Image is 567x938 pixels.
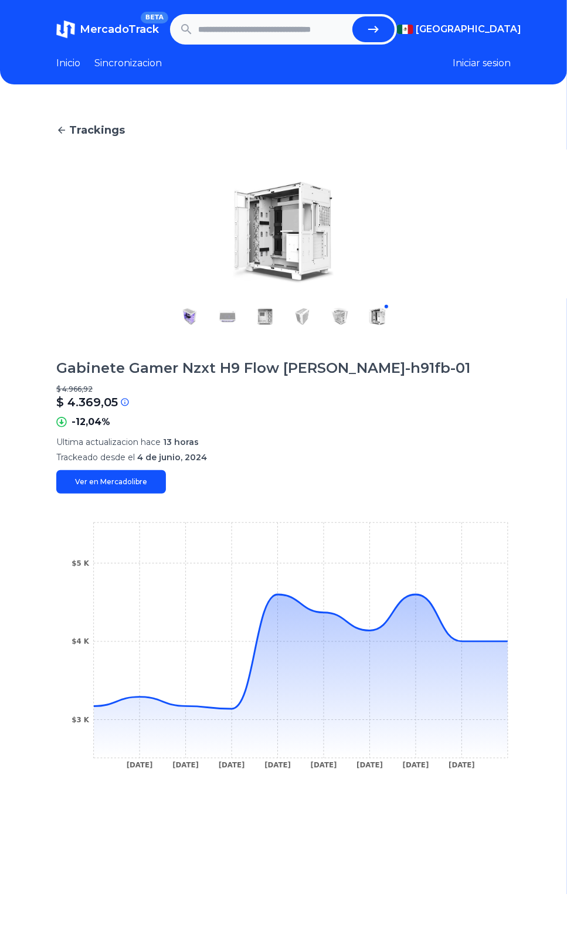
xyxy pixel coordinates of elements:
[331,307,349,326] img: Gabinete Gamer Nzxt H9 Flow Blanco Cm-h91fb-01
[127,761,153,769] tspan: [DATE]
[56,56,80,70] a: Inicio
[72,716,89,724] tspan: $3 K
[94,56,162,70] a: Sincronizacion
[141,12,168,23] span: BETA
[56,385,511,394] p: $ 4.966,92
[416,22,521,36] span: [GEOGRAPHIC_DATA]
[218,307,237,326] img: Gabinete Gamer Nzxt H9 Flow Blanco Cm-h91fb-01
[56,452,135,463] span: Trackeado desde el
[56,394,118,410] p: $ 4.369,05
[72,415,110,429] p: -12,04%
[256,307,274,326] img: Gabinete Gamer Nzxt H9 Flow Blanco Cm-h91fb-01
[56,20,159,39] a: MercadoTrackBETA
[311,761,337,769] tspan: [DATE]
[181,307,199,326] img: Gabinete Gamer Nzxt H9 Flow Blanco Cm-h91fb-01
[397,25,413,34] img: Mexico
[72,637,89,645] tspan: $4 K
[449,761,475,769] tspan: [DATE]
[403,761,429,769] tspan: [DATE]
[80,23,159,36] span: MercadoTrack
[453,56,511,70] button: Iniciar sesion
[171,176,396,288] img: Gabinete Gamer Nzxt H9 Flow Blanco Cm-h91fb-01
[172,761,199,769] tspan: [DATE]
[368,307,387,326] img: Gabinete Gamer Nzxt H9 Flow Blanco Cm-h91fb-01
[163,437,199,447] span: 13 horas
[56,122,511,138] a: Trackings
[293,307,312,326] img: Gabinete Gamer Nzxt H9 Flow Blanco Cm-h91fb-01
[56,20,75,39] img: MercadoTrack
[56,470,166,494] a: Ver en Mercadolibre
[56,359,470,378] h1: Gabinete Gamer Nzxt H9 Flow [PERSON_NAME]-h91fb-01
[397,22,511,36] button: [GEOGRAPHIC_DATA]
[69,122,125,138] span: Trackings
[72,559,89,567] tspan: $5 K
[264,761,291,769] tspan: [DATE]
[137,452,207,463] span: 4 de junio, 2024
[219,761,245,769] tspan: [DATE]
[357,761,383,769] tspan: [DATE]
[56,437,161,447] span: Ultima actualizacion hace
